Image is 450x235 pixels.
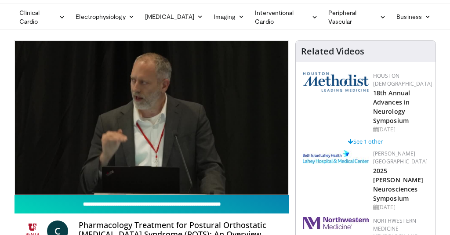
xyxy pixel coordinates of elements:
div: [DATE] [373,126,432,134]
a: 2025 [PERSON_NAME] Neurosciences Symposium [373,166,423,202]
a: Peripheral Vascular [323,8,391,26]
a: See 1 other [348,137,383,145]
a: [MEDICAL_DATA] [140,8,208,25]
div: [DATE] [373,203,428,211]
a: Houston [DEMOGRAPHIC_DATA] [373,72,432,87]
a: 18th Annual Advances in Neurology Symposium [373,89,410,125]
h4: Related Videos [301,46,364,57]
img: e7977282-282c-4444-820d-7cc2733560fd.jpg.150x105_q85_autocrop_double_scale_upscale_version-0.2.jpg [303,150,369,164]
img: 5e4488cc-e109-4a4e-9fd9-73bb9237ee91.png.150x105_q85_autocrop_double_scale_upscale_version-0.2.png [303,72,369,92]
a: [PERSON_NAME][GEOGRAPHIC_DATA] [373,150,428,165]
img: 2a462fb6-9365-492a-ac79-3166a6f924d8.png.150x105_q85_autocrop_double_scale_upscale_version-0.2.jpg [303,217,369,229]
a: Business [391,8,436,25]
video-js: Video Player [15,41,288,195]
a: Clinical Cardio [14,8,70,26]
a: Interventional Cardio [250,8,323,26]
a: Electrophysiology [70,8,139,25]
a: Imaging [208,8,250,25]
